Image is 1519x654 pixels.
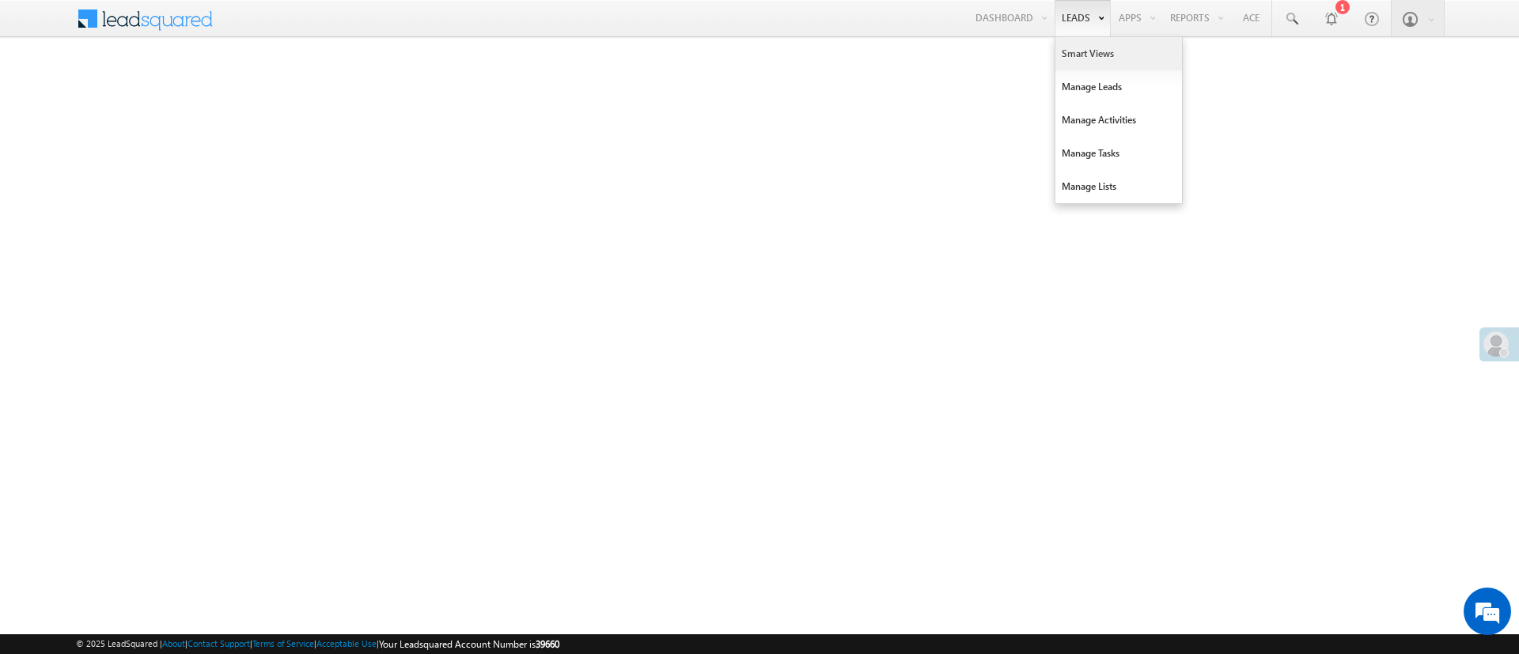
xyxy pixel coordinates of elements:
[259,8,297,46] div: Minimize live chat window
[1055,70,1182,104] a: Manage Leads
[82,83,266,104] div: Chat with us now
[1055,37,1182,70] a: Smart Views
[536,638,559,650] span: 39660
[76,637,559,652] span: © 2025 LeadSquared | | | | |
[188,638,250,648] a: Contact Support
[316,638,377,648] a: Acceptable Use
[1055,170,1182,203] a: Manage Lists
[21,146,289,474] textarea: Type your message and hit 'Enter'
[27,83,66,104] img: d_60004797649_company_0_60004797649
[379,638,559,650] span: Your Leadsquared Account Number is
[215,487,287,508] em: Start Chat
[1055,104,1182,137] a: Manage Activities
[162,638,185,648] a: About
[252,638,314,648] a: Terms of Service
[1055,137,1182,170] a: Manage Tasks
